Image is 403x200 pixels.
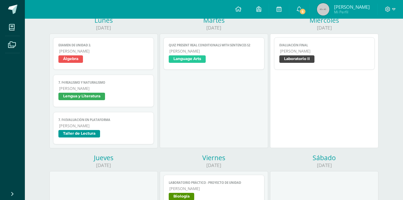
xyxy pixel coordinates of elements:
span: [PERSON_NAME] [59,49,149,54]
span: [PERSON_NAME] [334,4,370,10]
span: 7. F4 REALISMO Y NATURALISMO [58,81,149,85]
span: [PERSON_NAME] [280,49,370,54]
div: Jueves [49,153,158,162]
div: Martes [160,16,268,25]
div: [DATE] [160,162,268,169]
span: Taller de Lectura [58,130,100,137]
span: Lengua y Literatura [58,93,105,100]
span: Mi Perfil [334,9,370,15]
div: [DATE] [160,25,268,31]
span: Álgebra [58,55,83,63]
div: [DATE] [270,25,378,31]
a: 7. F4 EVALUACIÓN EN PLATAFORMA[PERSON_NAME]Taller de Lectura [53,112,154,144]
span: Examen de unidad 3. [58,43,149,47]
span: Laboratorio Práctico - Proyecto de Unidad [169,181,259,185]
a: Quiz Present Real Conditionals with sentences S2[PERSON_NAME]Language Arts [163,37,264,70]
span: [PERSON_NAME] [169,186,259,191]
a: 7. F4 REALISMO Y NATURALISMO[PERSON_NAME]Lengua y Literatura [53,75,154,107]
span: 7. F4 EVALUACIÓN EN PLATAFORMA [58,118,149,122]
span: [PERSON_NAME] [59,86,149,91]
span: Language Arts [169,55,206,63]
a: Examen de unidad 3.[PERSON_NAME]Álgebra [53,37,154,70]
div: [DATE] [49,162,158,169]
div: Sábado [270,153,378,162]
span: [PERSON_NAME] [59,123,149,128]
div: [DATE] [49,25,158,31]
div: Miércoles [270,16,378,25]
span: Quiz Present Real Conditionals with sentences S2 [169,43,259,47]
div: Viernes [160,153,268,162]
span: 5 [299,8,306,15]
img: 45x45 [317,3,329,16]
span: Laboratorio II [279,55,314,63]
span: [PERSON_NAME] [169,49,259,54]
div: [DATE] [270,162,378,169]
div: Lunes [49,16,158,25]
a: Evaluación Final[PERSON_NAME]Laboratorio II [274,37,375,70]
span: Evaluación Final [279,43,370,47]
